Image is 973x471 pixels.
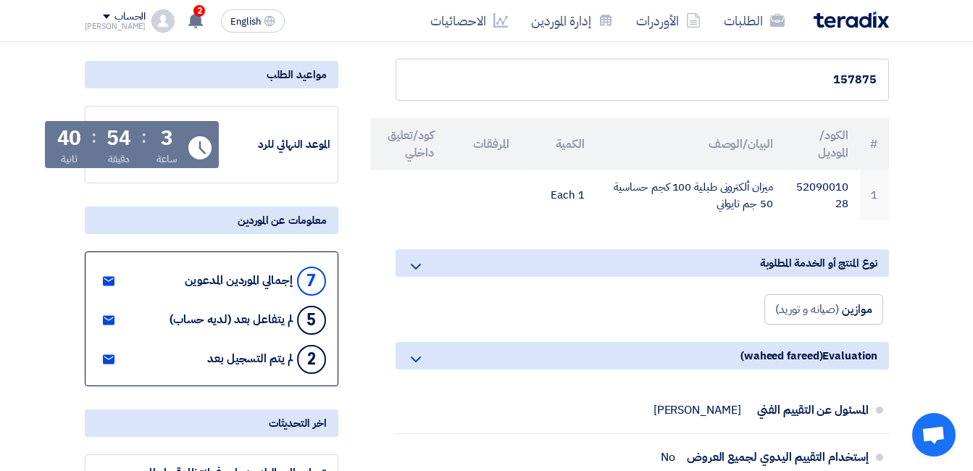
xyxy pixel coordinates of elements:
td: 5209001028 [785,170,860,220]
span: (صيانه و توريد) [775,301,840,318]
img: Teradix logo [814,12,889,28]
div: لم يتفاعل بعد (لديه حساب) [170,313,293,327]
div: [PERSON_NAME] [85,22,146,30]
a: الأوردرات [625,4,712,38]
span: موازين [842,301,872,318]
div: ساعة [156,151,178,167]
span: (waheed fareed) [740,348,823,364]
div: : [141,124,146,150]
th: # [860,118,889,170]
div: 3 [161,128,173,149]
div: الموعد النهائي للرد [222,136,330,153]
span: Evaluation [822,348,877,364]
span: 2 [193,5,205,17]
div: المسئول عن التقييم الفني [753,393,869,428]
th: الكمية [521,118,596,170]
div: لم يتم التسجيل بعد [207,352,292,366]
td: ميزان ألكترونى طبلية 100 كجم حساسية 50 جم تايواني [596,170,785,220]
span: نوع المنتج أو الخدمة المطلوبة [760,255,877,271]
th: الكود/الموديل [785,118,860,170]
div: 2 [297,345,326,374]
div: 7 [297,267,326,296]
div: معلومات عن الموردين [85,207,338,234]
button: English [221,9,285,33]
td: 1 Each [521,170,596,220]
div: 5 [297,306,326,335]
div: اخر التحديثات [85,409,338,437]
div: مواعيد الطلب [85,61,338,88]
a: الاحصائيات [419,4,519,38]
div: [PERSON_NAME] [653,403,741,417]
td: 1 [860,170,889,220]
th: كود/تعليق داخلي [370,118,446,170]
div: 54 [107,128,131,149]
a: إدارة الموردين [519,4,625,38]
div: إجمالي الموردين المدعوين [185,274,293,288]
div: 40 [57,128,82,149]
div: دقيقة [108,151,130,167]
div: No [661,450,675,464]
img: profile_test.png [151,9,175,33]
th: البيان/الوصف [596,118,785,170]
span: English [230,17,261,27]
div: : [91,124,96,150]
th: المرفقات [446,118,521,170]
div: Open chat [912,413,956,457]
div: ثانية [61,151,78,167]
a: الطلبات [712,4,796,38]
div: الحساب [114,11,146,23]
div: 157875 [408,71,877,88]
